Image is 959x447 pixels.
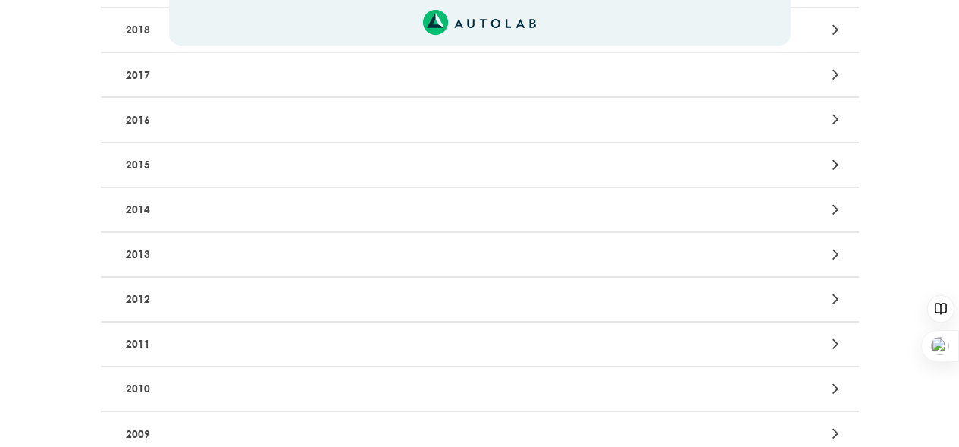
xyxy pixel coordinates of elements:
[120,61,592,89] p: 2017
[120,105,592,134] p: 2016
[120,285,592,313] p: 2012
[120,151,592,179] p: 2015
[120,241,592,269] p: 2013
[120,330,592,358] p: 2011
[120,375,592,403] p: 2010
[120,196,592,224] p: 2014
